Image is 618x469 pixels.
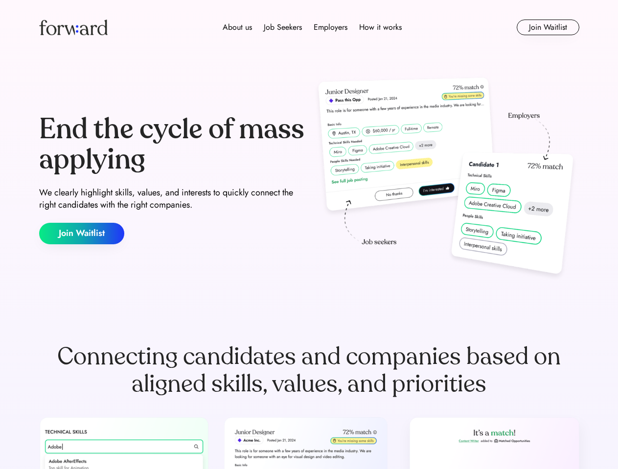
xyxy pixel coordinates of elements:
div: About us [223,21,252,33]
div: End the cycle of mass applying [39,114,305,174]
div: Employers [314,21,347,33]
button: Join Waitlist [517,20,579,35]
div: Connecting candidates and companies based on aligned skills, values, and priorities [39,343,579,398]
div: We clearly highlight skills, values, and interests to quickly connect the right candidates with t... [39,187,305,211]
div: How it works [359,21,402,33]
button: Join Waitlist [39,223,124,244]
img: hero-image.png [313,74,579,284]
div: Job Seekers [264,21,302,33]
img: Forward logo [39,20,108,35]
